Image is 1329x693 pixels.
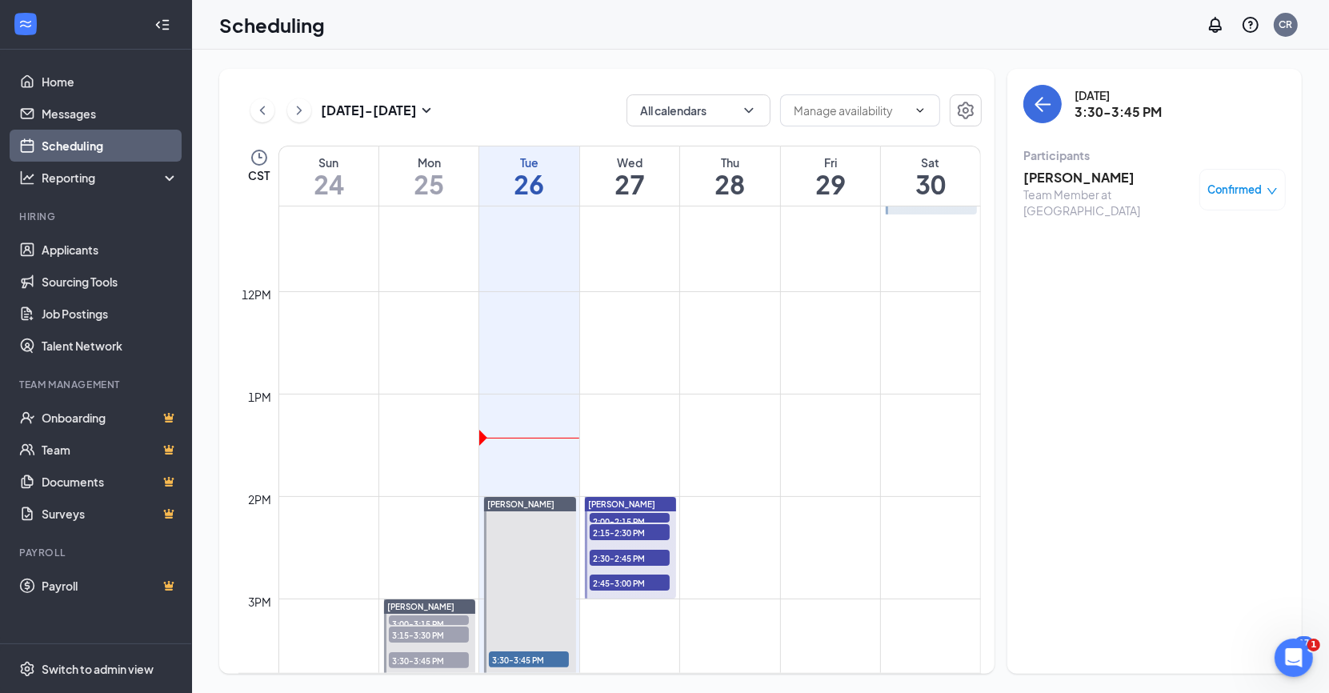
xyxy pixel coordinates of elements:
div: Mon [379,154,478,170]
svg: ChevronDown [914,104,927,117]
span: [PERSON_NAME] [588,499,655,509]
a: Job Postings [42,298,178,330]
input: Manage availability [794,102,907,119]
svg: QuestionInfo [1241,15,1260,34]
div: 1pm [246,388,275,406]
span: [PERSON_NAME] [387,602,454,611]
div: 17 [1295,636,1313,650]
div: Payroll [19,546,175,559]
svg: ChevronLeft [254,101,270,120]
h1: 25 [379,170,478,198]
div: Tue [479,154,578,170]
svg: Analysis [19,170,35,186]
span: [PERSON_NAME] [487,499,554,509]
div: CR [1279,18,1293,31]
h1: 26 [479,170,578,198]
h1: 28 [680,170,779,198]
span: 2:30-2:45 PM [590,550,670,566]
a: August 28, 2025 [680,146,779,206]
a: DocumentsCrown [42,466,178,498]
a: August 30, 2025 [881,146,980,206]
svg: Clock [250,148,269,167]
button: Settings [950,94,982,126]
button: back-button [1023,85,1062,123]
a: August 24, 2025 [279,146,378,206]
a: Scheduling [42,130,178,162]
h1: 27 [580,170,679,198]
div: Team Member at [GEOGRAPHIC_DATA] [1023,186,1191,218]
div: Wed [580,154,679,170]
a: Messages [42,98,178,130]
a: Applicants [42,234,178,266]
span: 3:00-3:15 PM [389,615,469,631]
h3: 3:30-3:45 PM [1075,103,1162,121]
div: Switch to admin view [42,661,154,677]
span: 2:15-2:30 PM [590,524,670,540]
div: Team Management [19,378,175,391]
div: 3pm [246,593,275,611]
span: Confirmed [1208,182,1263,198]
a: August 29, 2025 [781,146,880,206]
div: Fri [781,154,880,170]
div: Thu [680,154,779,170]
div: 2pm [246,491,275,508]
h1: 24 [279,170,378,198]
h3: [DATE] - [DATE] [321,102,417,119]
h3: [PERSON_NAME] [1023,169,1191,186]
span: down [1267,186,1278,197]
svg: ArrowLeft [1033,94,1052,114]
a: OnboardingCrown [42,402,178,434]
svg: Collapse [154,17,170,33]
span: 2:45-3:00 PM [590,575,670,591]
svg: SmallChevronDown [417,101,436,120]
svg: Settings [19,661,35,677]
div: Sat [881,154,980,170]
div: 12pm [239,286,275,303]
button: All calendarsChevronDown [626,94,771,126]
span: 1 [1307,639,1320,651]
a: SurveysCrown [42,498,178,530]
a: Talent Network [42,330,178,362]
span: CST [248,167,270,183]
svg: ChevronRight [291,101,307,120]
svg: Notifications [1206,15,1225,34]
a: Home [42,66,178,98]
svg: WorkstreamLogo [18,16,34,32]
div: Participants [1023,147,1286,163]
span: 3:15-3:30 PM [389,627,469,643]
a: August 26, 2025 [479,146,578,206]
div: [DATE] [1075,87,1162,103]
h1: Scheduling [219,11,325,38]
div: Reporting [42,170,179,186]
svg: ChevronDown [741,102,757,118]
button: ChevronLeft [250,98,274,122]
a: August 27, 2025 [580,146,679,206]
h1: 30 [881,170,980,198]
div: Hiring [19,210,175,223]
svg: Settings [956,101,975,120]
a: August 25, 2025 [379,146,478,206]
div: Sun [279,154,378,170]
span: 3:30-3:45 PM [489,651,569,667]
a: TeamCrown [42,434,178,466]
span: 2:00-2:15 PM [590,513,670,529]
h1: 29 [781,170,880,198]
button: ChevronRight [287,98,311,122]
a: PayrollCrown [42,570,178,602]
iframe: Intercom live chat [1275,639,1313,677]
a: Sourcing Tools [42,266,178,298]
span: 3:30-3:45 PM [389,652,469,668]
